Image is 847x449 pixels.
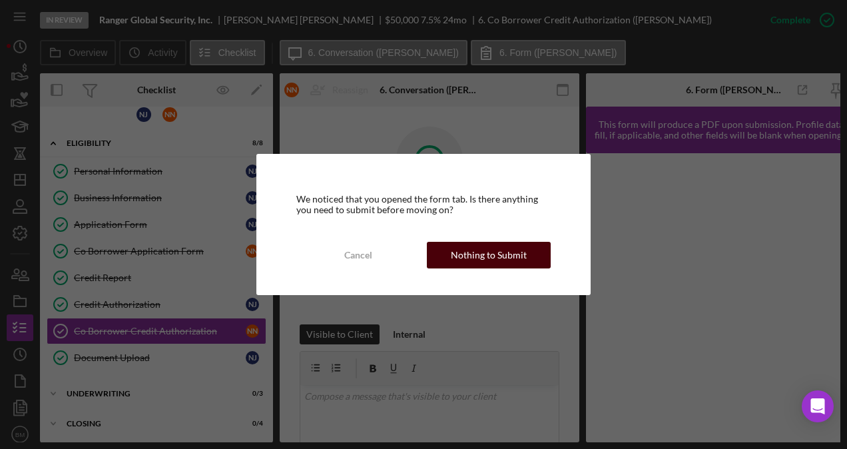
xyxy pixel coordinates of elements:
[296,242,420,268] button: Cancel
[427,242,551,268] button: Nothing to Submit
[451,242,527,268] div: Nothing to Submit
[802,390,834,422] div: Open Intercom Messenger
[296,194,551,215] div: We noticed that you opened the form tab. Is there anything you need to submit before moving on?
[344,242,372,268] div: Cancel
